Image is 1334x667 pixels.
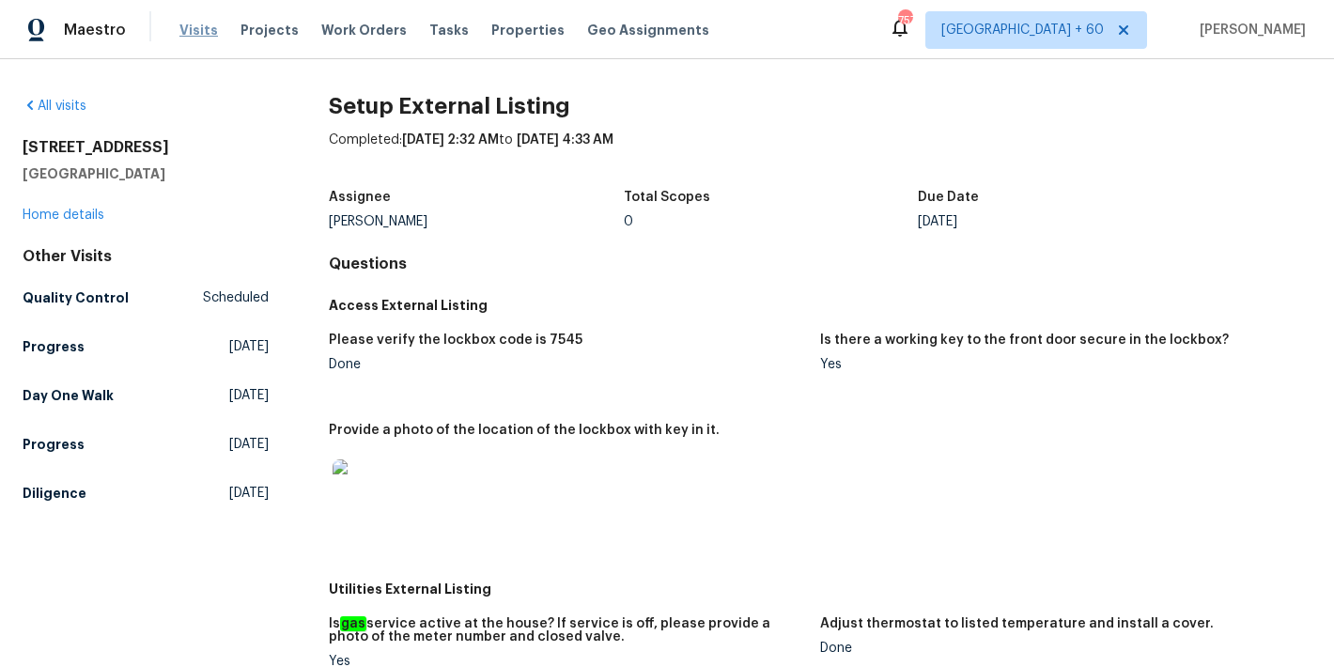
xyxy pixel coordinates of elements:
span: [GEOGRAPHIC_DATA] + 60 [941,21,1104,39]
a: Home details [23,209,104,222]
h5: Utilities External Listing [329,580,1311,598]
h5: [GEOGRAPHIC_DATA] [23,164,269,183]
em: gas [340,616,366,631]
a: All visits [23,100,86,113]
div: Done [329,358,805,371]
div: Done [820,642,1296,655]
h5: Adjust thermostat to listed temperature and install a cover. [820,617,1214,630]
div: 757 [898,11,911,30]
h5: Progress [23,337,85,356]
h5: Assignee [329,191,391,204]
h5: Diligence [23,484,86,503]
span: Geo Assignments [587,21,709,39]
span: [DATE] [229,435,269,454]
span: Visits [179,21,218,39]
h5: Progress [23,435,85,454]
span: Projects [240,21,299,39]
span: [DATE] [229,337,269,356]
span: Maestro [64,21,126,39]
span: Work Orders [321,21,407,39]
span: Tasks [429,23,469,37]
a: Diligence[DATE] [23,476,269,510]
div: Completed: to [329,131,1311,179]
a: Progress[DATE] [23,427,269,461]
div: [DATE] [918,215,1213,228]
span: [DATE] [229,386,269,405]
h4: Questions [329,255,1311,273]
h5: Is service active at the house? If service is off, please provide a photo of the meter number and... [329,617,805,644]
a: Day One Walk[DATE] [23,379,269,412]
div: Yes [820,358,1296,371]
h5: Provide a photo of the location of the lockbox with key in it. [329,424,720,437]
div: 0 [624,215,919,228]
span: [DATE] 2:32 AM [402,133,499,147]
h5: Please verify the lockbox code is 7545 [329,333,582,347]
a: Progress[DATE] [23,330,269,364]
a: Quality ControlScheduled [23,281,269,315]
div: Other Visits [23,247,269,266]
div: [PERSON_NAME] [329,215,624,228]
h5: Total Scopes [624,191,710,204]
h2: [STREET_ADDRESS] [23,138,269,157]
h5: Is there a working key to the front door secure in the lockbox? [820,333,1229,347]
span: Properties [491,21,565,39]
h5: Day One Walk [23,386,114,405]
span: [DATE] 4:33 AM [517,133,613,147]
h5: Access External Listing [329,296,1311,315]
span: Scheduled [203,288,269,307]
span: [PERSON_NAME] [1192,21,1306,39]
h5: Due Date [918,191,979,204]
h5: Quality Control [23,288,129,307]
span: [DATE] [229,484,269,503]
h2: Setup External Listing [329,97,1311,116]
